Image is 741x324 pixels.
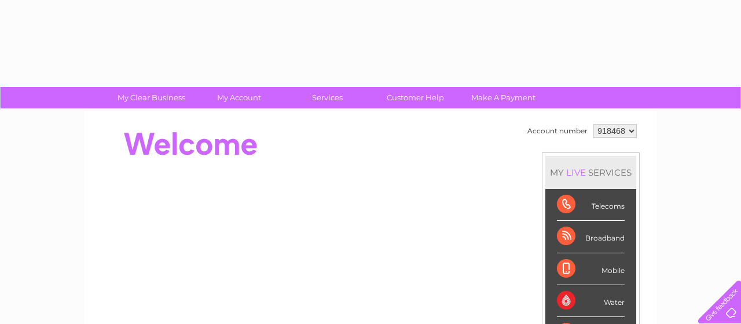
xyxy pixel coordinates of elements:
a: My Account [192,87,287,108]
a: Services [280,87,375,108]
div: LIVE [564,167,588,178]
a: My Clear Business [104,87,199,108]
div: Water [557,285,625,317]
a: Make A Payment [456,87,551,108]
td: Account number [524,121,590,141]
div: Broadband [557,221,625,253]
a: Customer Help [368,87,463,108]
div: MY SERVICES [545,156,636,189]
div: Mobile [557,253,625,285]
div: Telecoms [557,189,625,221]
